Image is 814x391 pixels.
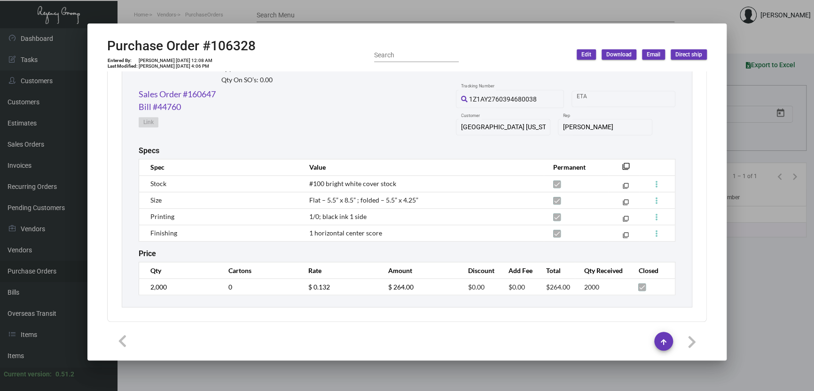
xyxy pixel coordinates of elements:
[139,249,156,258] h2: Price
[139,88,216,101] a: Sales Order #160647
[139,117,158,127] button: Link
[139,159,300,175] th: Spec
[4,369,52,379] div: Current version:
[622,165,630,173] mat-icon: filter_none
[642,49,665,60] button: Email
[647,51,660,59] span: Email
[546,283,570,291] span: $264.00
[623,185,629,191] mat-icon: filter_none
[623,218,629,224] mat-icon: filter_none
[107,38,256,54] h2: Purchase Order #106328
[544,159,608,175] th: Permanent
[150,180,166,188] span: Stock
[138,58,213,63] td: [PERSON_NAME] [DATE] 12:08 AM
[150,229,177,237] span: Finishing
[379,262,459,279] th: Amount
[107,63,138,69] td: Last Modified:
[509,283,525,291] span: $0.00
[309,212,367,220] span: 1/0; black ink 1 side
[675,51,702,59] span: Direct ship
[300,159,544,175] th: Value
[219,262,299,279] th: Cartons
[139,262,219,279] th: Qty
[309,229,382,237] span: 1 horizontal center score
[581,51,591,59] span: Edit
[55,369,74,379] div: 0.51.2
[468,283,485,291] span: $0.00
[629,262,675,279] th: Closed
[309,196,418,204] span: Flat – 5.5” x 8.5” ; folded – 5.5” x 4.25”
[499,262,537,279] th: Add Fee
[614,95,659,102] input: End date
[221,76,292,84] h2: Qty On SO’s: 0.00
[138,63,213,69] td: [PERSON_NAME] [DATE] 4:06 PM
[623,234,629,240] mat-icon: filter_none
[150,196,162,204] span: Size
[139,146,159,155] h2: Specs
[459,262,499,279] th: Discount
[299,262,379,279] th: Rate
[575,262,629,279] th: Qty Received
[602,49,636,60] button: Download
[139,101,181,113] a: Bill #44760
[577,49,596,60] button: Edit
[150,212,174,220] span: Printing
[469,95,537,103] span: 1Z1AY2760394680038
[309,180,396,188] span: #100 bright white cover stock
[577,95,606,102] input: Start date
[623,201,629,207] mat-icon: filter_none
[671,49,707,60] button: Direct ship
[537,262,574,279] th: Total
[143,118,154,126] span: Link
[584,283,599,291] span: 2000
[107,58,138,63] td: Entered By:
[606,51,632,59] span: Download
